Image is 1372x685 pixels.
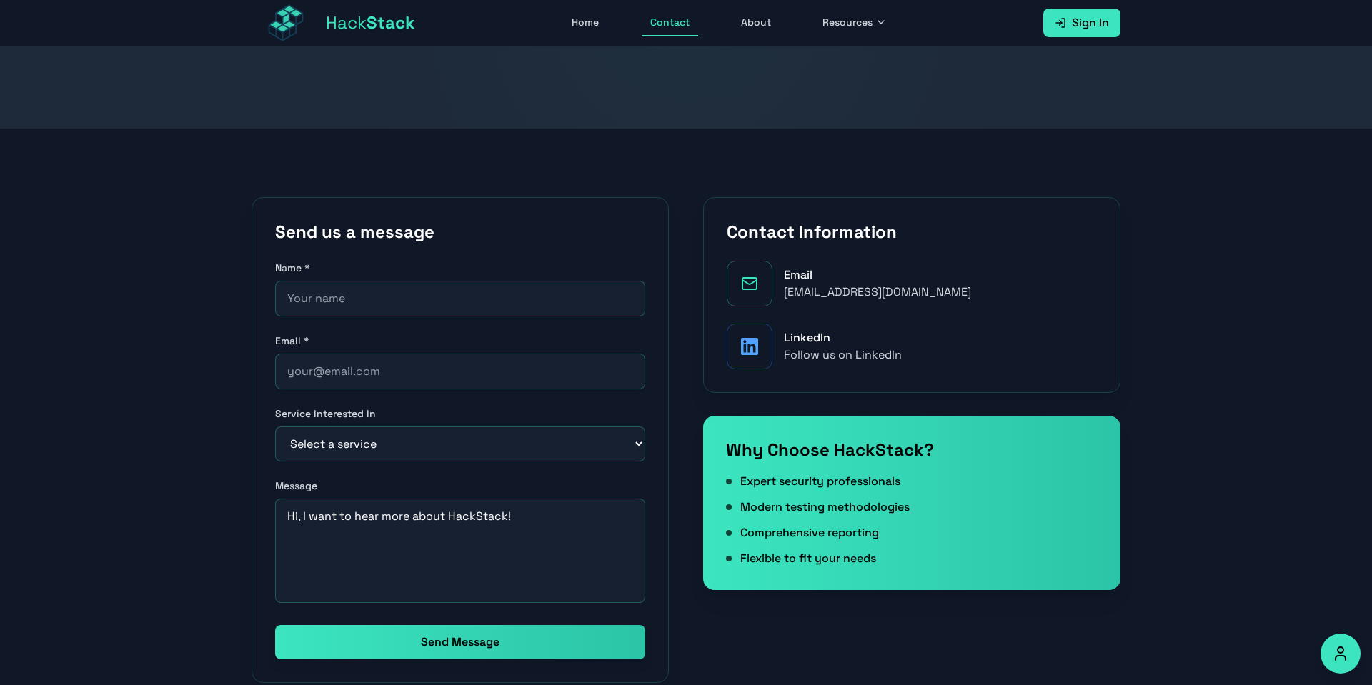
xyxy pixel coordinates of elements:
[642,9,698,36] a: Contact
[275,625,645,659] button: Send Message
[326,11,415,34] span: Hack
[727,221,1097,244] h2: Contact Information
[1321,634,1361,674] button: Accessibility Options
[726,439,1098,461] h3: Why Choose HackStack?
[1043,9,1120,37] a: Sign In
[275,221,645,244] h2: Send us a message
[1072,14,1109,31] span: Sign In
[275,281,645,316] input: Your name
[727,324,1097,369] a: LinkedInFollow us on LinkedIn
[727,261,1097,306] a: Email[EMAIL_ADDRESS][DOMAIN_NAME]
[275,334,645,348] label: Email *
[275,479,645,493] label: Message
[275,499,645,603] textarea: Hi, I want to hear more about HackStack!
[784,346,902,364] div: Follow us on LinkedIn
[784,284,971,301] div: [EMAIL_ADDRESS][DOMAIN_NAME]
[740,473,900,490] span: Expert security professionals
[784,266,971,284] div: Email
[275,354,645,389] input: your@email.com
[740,499,910,516] span: Modern testing methodologies
[740,524,879,541] span: Comprehensive reporting
[740,550,876,567] span: Flexible to fit your needs
[563,9,607,36] a: Home
[367,11,415,34] span: Stack
[822,15,873,29] span: Resources
[814,9,895,36] button: Resources
[732,9,780,36] a: About
[784,329,902,346] div: LinkedIn
[275,406,645,421] label: Service Interested In
[275,261,645,275] label: Name *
